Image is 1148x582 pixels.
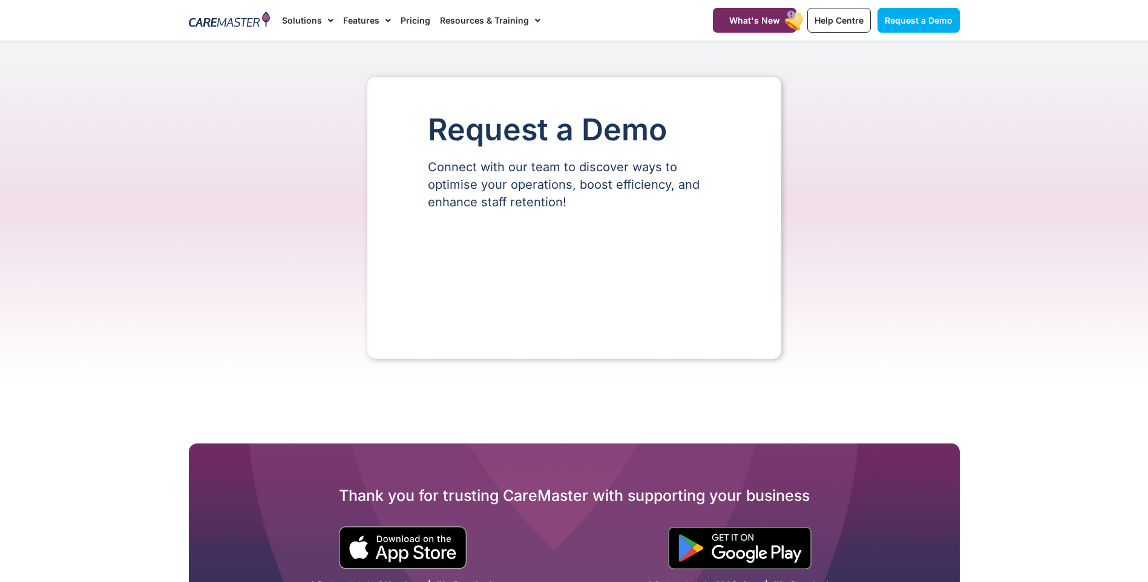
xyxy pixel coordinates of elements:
a: Help Centre [807,8,871,33]
h2: Thank you for trusting CareMaster with supporting your business [189,486,960,505]
h1: Request a Demo [428,113,721,146]
a: Request a Demo [877,8,960,33]
iframe: Form 0 [428,232,721,322]
a: What's New [713,8,796,33]
span: Request a Demo [885,15,953,25]
img: small black download on the apple app store button. [338,526,467,569]
img: "Get is on" Black Google play button. [668,527,812,569]
span: Help Centre [815,15,864,25]
p: Connect with our team to discover ways to optimise your operations, boost efficiency, and enhance... [428,159,721,211]
img: CareMaster Logo [189,11,271,30]
span: What's New [729,15,780,25]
